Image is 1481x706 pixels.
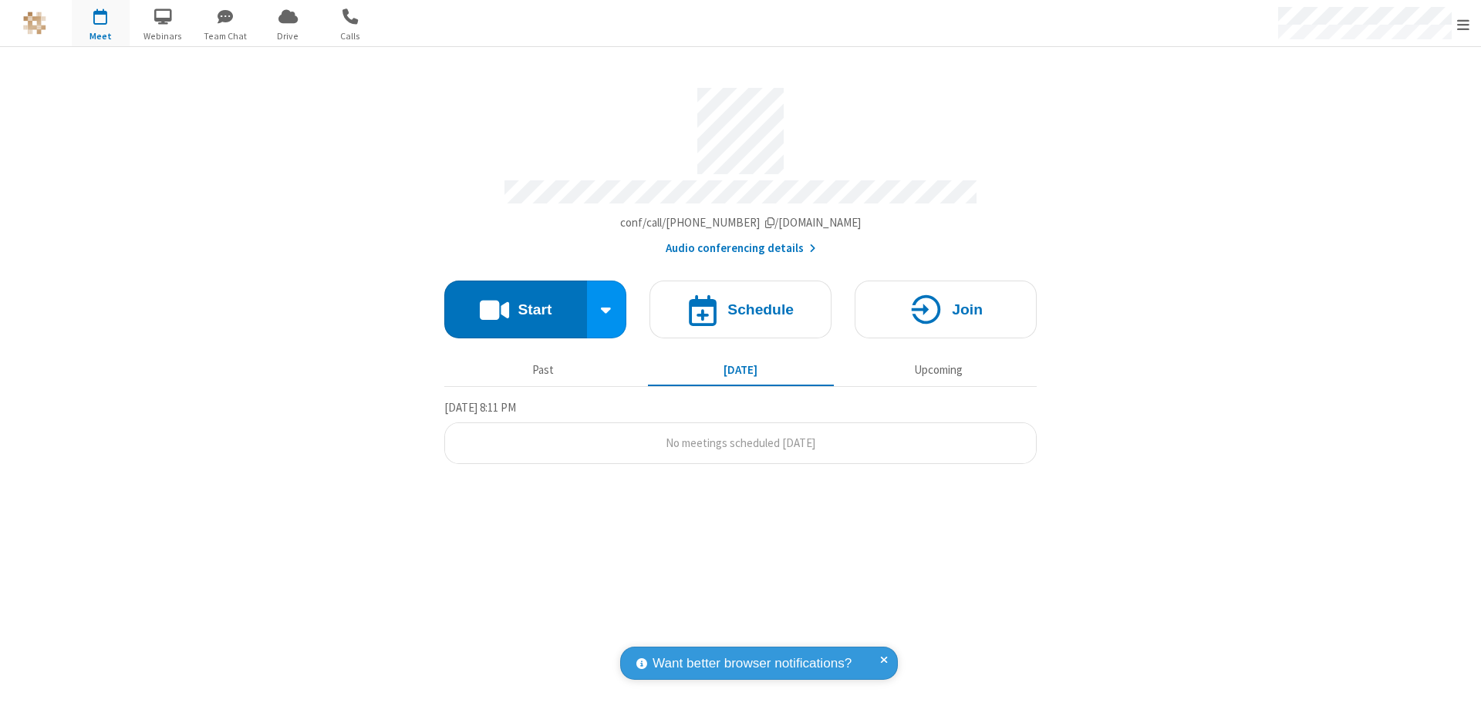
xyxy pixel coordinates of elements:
[727,302,794,317] h4: Schedule
[444,400,516,415] span: [DATE] 8:11 PM
[444,398,1037,465] section: Today's Meetings
[952,302,983,317] h4: Join
[322,29,380,43] span: Calls
[197,29,255,43] span: Team Chat
[134,29,192,43] span: Webinars
[666,240,816,257] button: Audio conferencing details
[620,215,862,230] span: Copy my meeting room link
[72,29,130,43] span: Meet
[648,355,834,385] button: [DATE]
[653,654,852,674] span: Want better browser notifications?
[620,214,862,232] button: Copy my meeting room linkCopy my meeting room link
[450,355,636,385] button: Past
[444,76,1037,257] section: Account details
[518,302,552,317] h4: Start
[444,281,587,338] button: Start
[855,281,1037,338] button: Join
[587,281,627,338] div: Start conference options
[23,12,46,35] img: QA Selenium DO NOT DELETE OR CHANGE
[666,435,815,450] span: No meetings scheduled [DATE]
[649,281,832,338] button: Schedule
[845,355,1031,385] button: Upcoming
[259,29,317,43] span: Drive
